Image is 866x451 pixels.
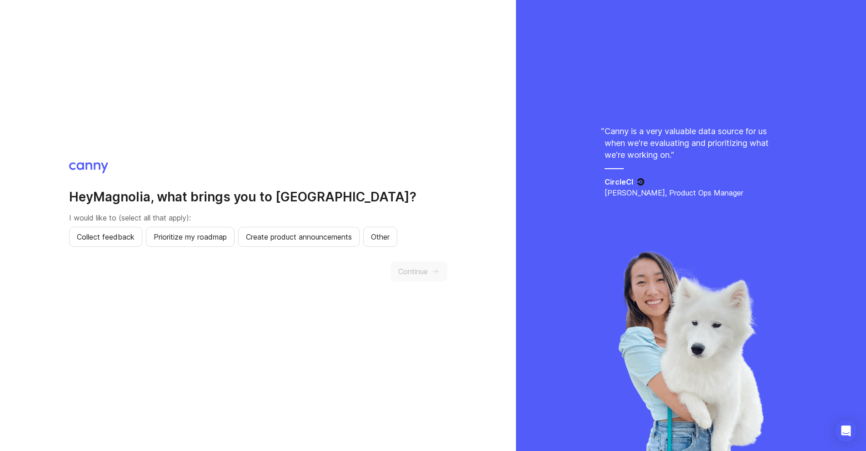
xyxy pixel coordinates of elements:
h5: CircleCI [605,176,633,187]
h2: Hey Magnolia , what brings you to [GEOGRAPHIC_DATA]? [69,189,447,205]
img: liya-429d2be8cea6414bfc71c507a98abbfa.webp [617,251,765,451]
p: I would like to (select all that apply): [69,212,447,223]
button: Prioritize my roadmap [146,227,235,247]
button: Other [363,227,397,247]
div: Open Intercom Messenger [835,420,857,442]
span: Create product announcements [246,231,352,242]
span: Other [371,231,390,242]
span: Collect feedback [77,231,135,242]
img: Canny logo [69,162,109,173]
span: Prioritize my roadmap [154,231,227,242]
p: Canny is a very valuable data source for us when we're evaluating and prioritizing what we're wor... [605,125,777,161]
button: Create product announcements [238,227,360,247]
p: [PERSON_NAME], Product Ops Manager [605,187,777,198]
img: CircleCI logo [637,178,645,185]
button: Collect feedback [69,227,142,247]
span: Continue [398,266,428,277]
button: Continue [390,261,447,281]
